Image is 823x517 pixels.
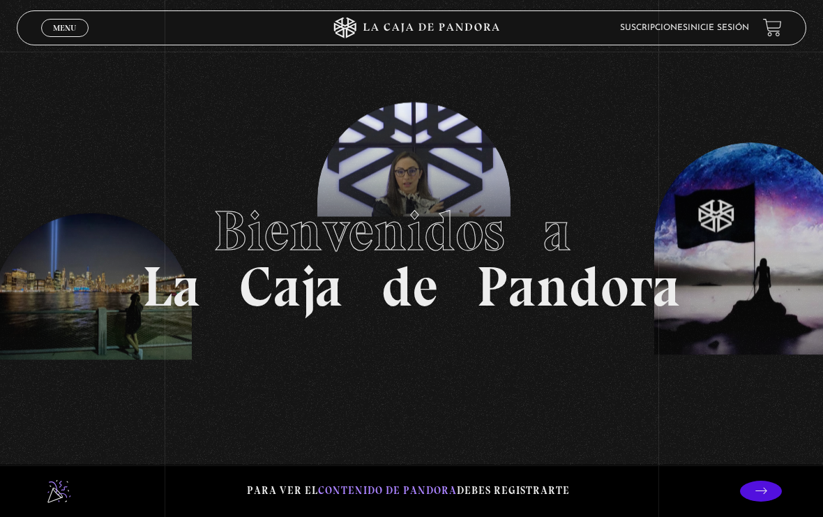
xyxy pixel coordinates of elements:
[763,18,782,37] a: View your shopping cart
[213,197,610,264] span: Bienvenidos a
[53,24,76,32] span: Menu
[49,36,82,45] span: Cerrar
[318,484,457,497] span: contenido de Pandora
[247,481,570,500] p: Para ver el debes registrarte
[620,24,688,32] a: Suscripciones
[688,24,749,32] a: Inicie sesión
[142,203,681,315] h1: La Caja de Pandora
